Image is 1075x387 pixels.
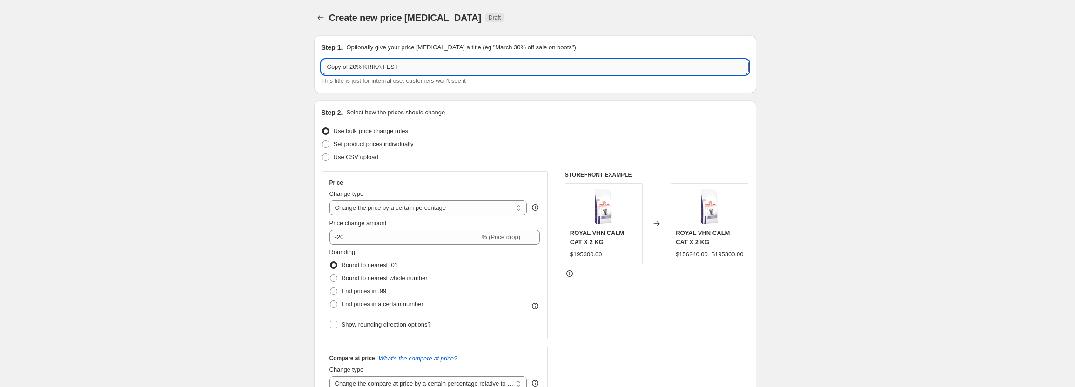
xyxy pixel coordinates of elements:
[676,229,730,246] span: ROYAL VHN CALM CAT X 2 KG
[329,179,343,187] h3: Price
[676,250,708,259] div: $156240.00
[329,248,356,255] span: Rounding
[342,300,423,307] span: End prices in a certain number
[565,171,749,179] h6: STOREFRONT EXAMPLE
[531,203,540,212] div: help
[342,287,387,294] span: End prices in .99
[322,43,343,52] h2: Step 1.
[314,11,327,24] button: Price change jobs
[342,321,431,328] span: Show rounding direction options?
[585,188,622,226] img: ROYI11_8_fa394d29-d62c-4ad2-afdf-f8a441272490_80x.png
[329,190,364,197] span: Change type
[334,153,378,160] span: Use CSV upload
[334,127,408,134] span: Use bulk price change rules
[322,77,466,84] span: This title is just for internal use, customers won't see it
[334,140,414,147] span: Set product prices individually
[346,43,576,52] p: Optionally give your price [MEDICAL_DATA] a title (eg "March 30% off sale on boots")
[346,108,445,117] p: Select how the prices should change
[329,366,364,373] span: Change type
[329,220,387,227] span: Price change amount
[482,234,520,240] span: % (Price drop)
[322,60,749,74] input: 30% off holiday sale
[342,274,428,281] span: Round to nearest whole number
[322,108,343,117] h2: Step 2.
[329,230,480,245] input: -15
[342,261,398,268] span: Round to nearest .01
[329,354,375,362] h3: Compare at price
[379,355,457,362] button: What's the compare at price?
[570,250,602,259] div: $195300.00
[329,13,482,23] span: Create new price [MEDICAL_DATA]
[691,188,728,226] img: ROYI11_8_fa394d29-d62c-4ad2-afdf-f8a441272490_80x.png
[489,14,501,21] span: Draft
[712,250,744,259] strike: $195300.00
[570,229,624,246] span: ROYAL VHN CALM CAT X 2 KG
